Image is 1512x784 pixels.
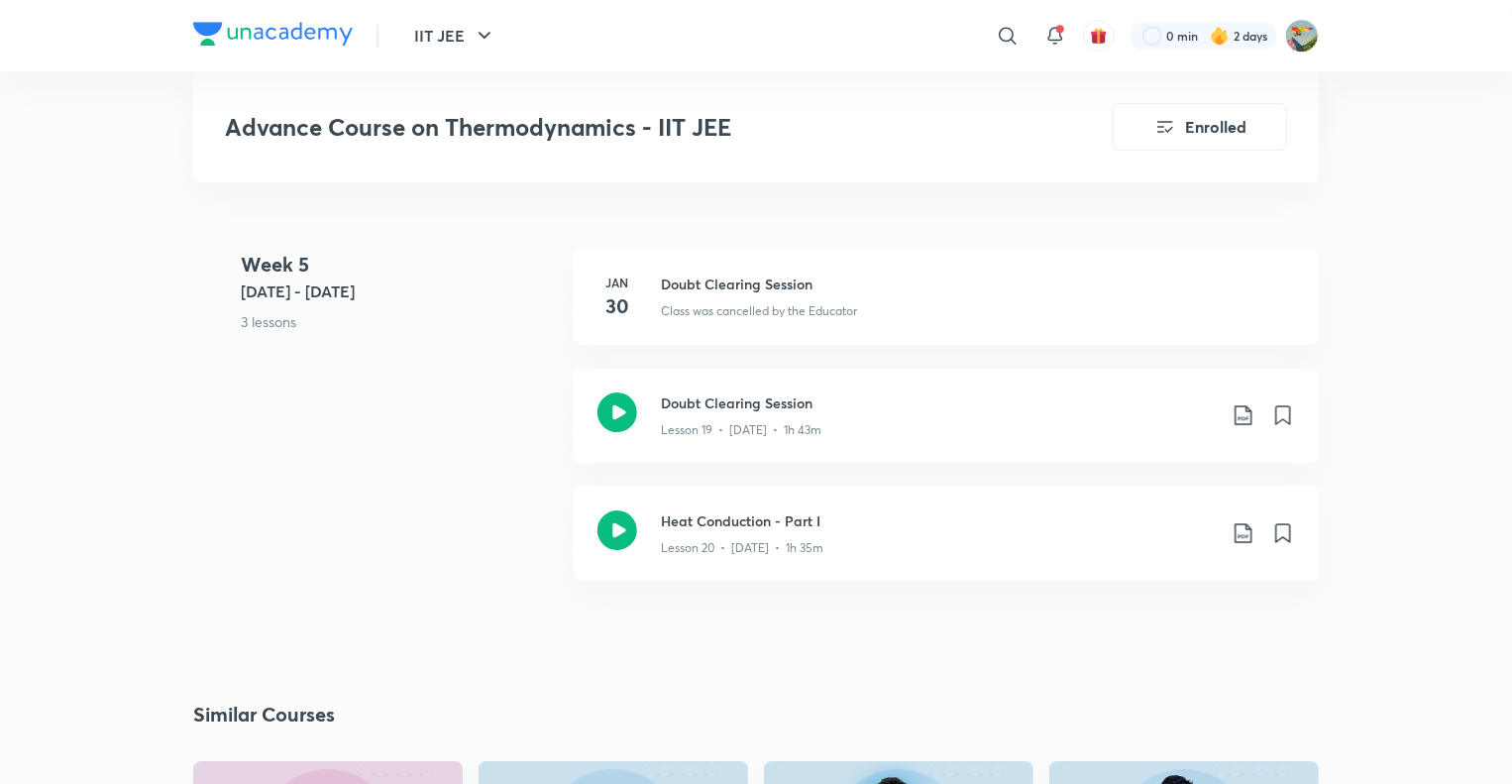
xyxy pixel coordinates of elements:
[597,291,637,321] h4: 30
[574,487,1319,605] a: Heat Conduction - Part ILesson 20 • [DATE] • 1h 35m
[1083,20,1115,52] button: avatar
[597,274,637,291] h6: Jan
[1210,26,1230,46] img: streak
[1285,19,1319,53] img: Riyan wanchoo
[193,22,353,46] img: Company Logo
[661,510,1216,531] h3: Heat Conduction - Part I
[193,700,335,729] h2: Similar Courses
[402,16,508,56] button: IIT JEE
[574,250,1319,369] a: Jan30Doubt Clearing SessionClass was cancelled by the Educator
[661,421,821,439] p: Lesson 19 • [DATE] • 1h 43m
[241,250,558,280] h4: Week 5
[225,113,1001,142] h3: Advance Course on Thermodynamics - IIT JEE
[193,22,353,51] a: Company Logo
[661,274,1295,294] h3: Doubt Clearing Session
[661,392,1216,413] h3: Doubt Clearing Session
[241,311,558,332] p: 3 lessons
[574,369,1319,487] a: Doubt Clearing SessionLesson 19 • [DATE] • 1h 43m
[661,302,857,320] p: Class was cancelled by the Educator
[1090,27,1108,45] img: avatar
[661,539,823,557] p: Lesson 20 • [DATE] • 1h 35m
[1113,103,1287,151] button: Enrolled
[241,280,558,303] h5: [DATE] - [DATE]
